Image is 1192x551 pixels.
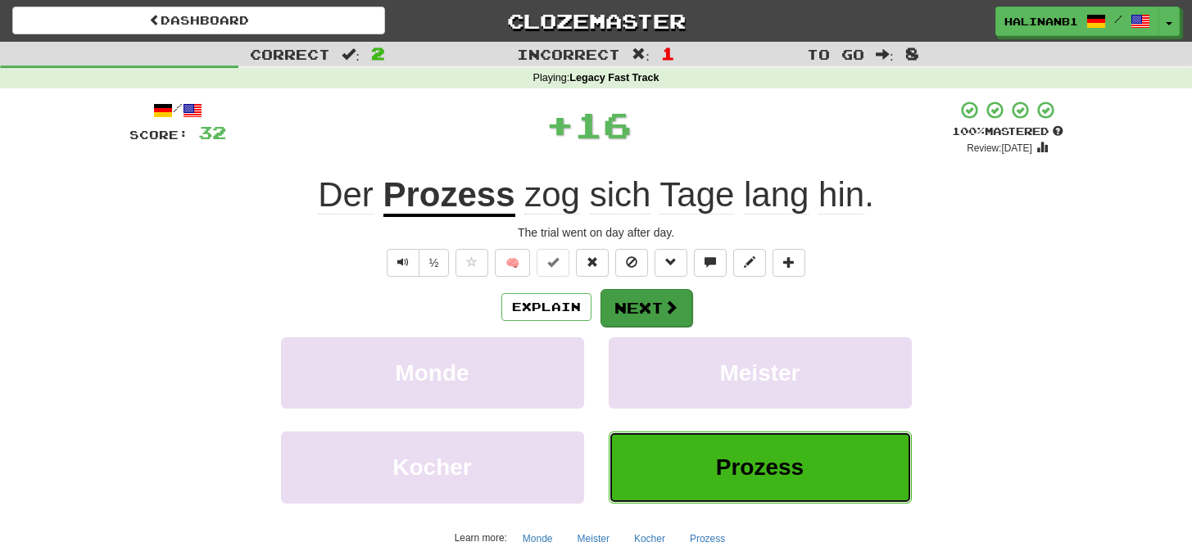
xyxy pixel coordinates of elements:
span: Kocher [392,454,471,480]
button: Play sentence audio (ctl+space) [387,249,419,277]
strong: Legacy Fast Track [569,72,659,84]
span: Correct [250,46,330,62]
button: 🧠 [495,249,530,277]
button: Prozess [609,431,912,503]
span: 2 [371,43,385,63]
span: : [632,47,650,61]
button: Discuss sentence (alt+u) [694,249,727,277]
button: ½ [419,249,450,277]
small: Review: [DATE] [967,142,1032,154]
a: Dashboard [12,7,385,34]
button: Kocher [625,526,674,551]
span: / [1114,13,1122,25]
button: Add to collection (alt+a) [773,249,805,277]
span: : [876,47,894,61]
div: The trial went on day after day. [129,224,1063,241]
span: 8 [905,43,919,63]
span: + [546,100,574,149]
button: Meister [609,337,912,409]
button: Reset to 0% Mastered (alt+r) [576,249,609,277]
span: Tage [659,175,734,215]
span: 1 [661,43,675,63]
button: Monde [281,337,584,409]
span: Score: [129,128,188,142]
button: Set this sentence to 100% Mastered (alt+m) [537,249,569,277]
span: hin [818,175,864,215]
span: zog [524,175,580,215]
span: halinanb1 [1004,14,1078,29]
span: sich [590,175,651,215]
span: 100 % [952,124,985,138]
small: Learn more: [455,532,507,544]
span: Prozess [716,454,804,480]
div: Mastered [952,124,1063,139]
span: lang [744,175,809,215]
u: Prozess [383,175,515,217]
button: Edit sentence (alt+d) [733,249,766,277]
button: Meister [569,526,619,551]
button: Grammar (alt+g) [655,249,687,277]
button: Explain [501,293,591,321]
div: / [129,100,226,120]
button: Monde [514,526,562,551]
span: : [342,47,360,61]
span: . [515,175,874,215]
button: Kocher [281,431,584,503]
a: Clozemaster [410,7,782,35]
span: Monde [395,360,469,386]
span: Incorrect [517,46,620,62]
button: Favorite sentence (alt+f) [455,249,488,277]
div: Text-to-speech controls [383,249,450,277]
span: Der [318,175,374,215]
span: 16 [574,104,632,145]
span: Meister [719,360,800,386]
span: 32 [198,122,226,142]
a: halinanb1 / [995,7,1159,36]
button: Prozess [681,526,734,551]
button: Ignore sentence (alt+i) [615,249,648,277]
button: Next [601,289,692,327]
span: To go [807,46,864,62]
